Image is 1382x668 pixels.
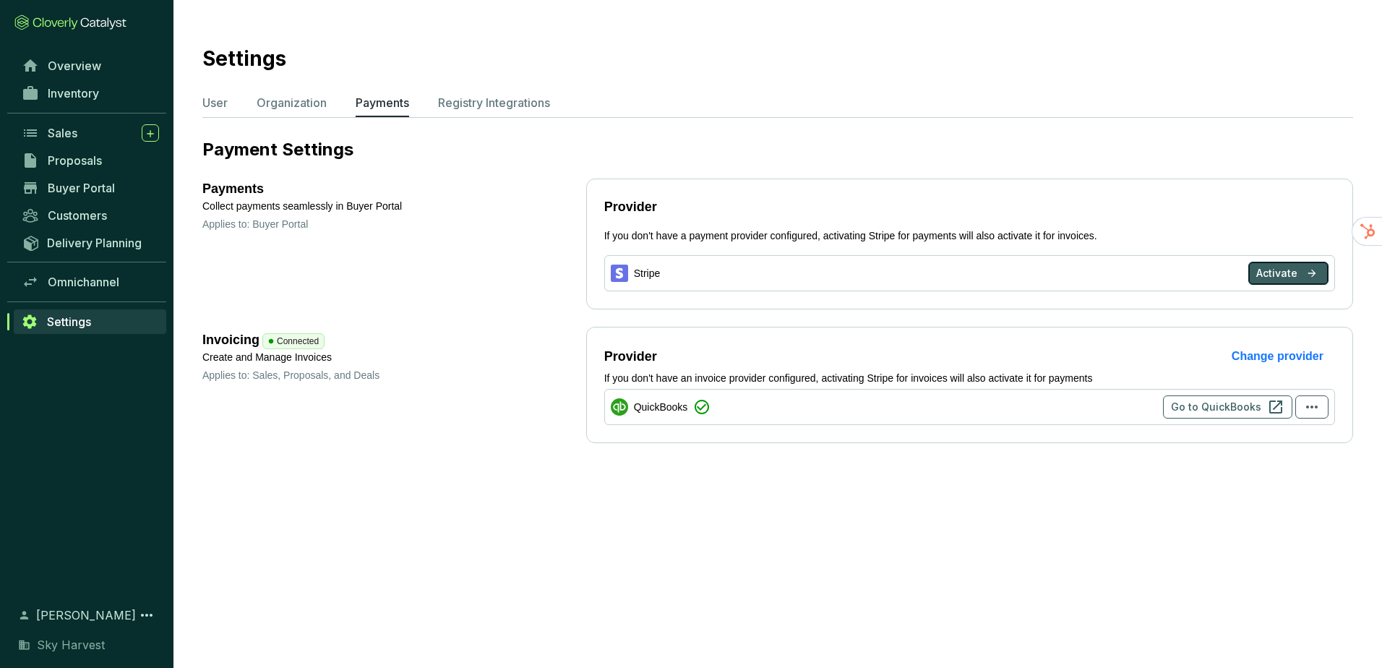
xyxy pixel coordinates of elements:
a: Buyer Portal [14,176,166,200]
p: If you don't have a payment provider configured, activating Stripe for payments will also activat... [604,228,1335,244]
p: Applies to: Buyer Portal [202,217,586,231]
button: Change provider [1220,345,1335,368]
span: Stripe [634,266,661,281]
button: Activate [1248,262,1329,285]
span: Omnichannel [48,275,119,289]
span: Buyer Portal [48,181,115,195]
a: Settings [14,309,166,334]
h3: Provider [604,346,657,367]
span: Delivery Planning [47,236,142,250]
button: Go to QuickBooks [1163,395,1292,419]
p: Payments [356,94,409,111]
a: Customers [14,203,166,228]
a: Inventory [14,81,166,106]
span: Change provider [1232,348,1323,365]
span: Activate [1256,266,1297,281]
span: Payments [202,179,264,199]
a: Overview [14,53,166,78]
h2: Settings [202,43,286,74]
span: QuickBooks [634,400,688,415]
span: Overview [48,59,101,73]
p: If you don't have an invoice provider configured, activating Stripe for invoices will also activa... [604,371,1335,386]
span: Sales [48,126,77,140]
a: Delivery Planning [14,231,166,254]
a: Sales [14,121,166,145]
p: Payment Settings [202,138,1353,161]
span: Invoicing [202,333,259,347]
p: User [202,94,228,111]
span: Inventory [48,86,99,100]
span: Customers [48,208,107,223]
p: Create and Manage Invoices [202,350,586,365]
p: Collect payments seamlessly in Buyer Portal [202,199,586,214]
h3: Provider [604,197,1335,217]
span: Proposals [48,153,102,168]
span: Go to QuickBooks [1171,400,1261,414]
span: Sky Harvest [37,636,105,654]
p: Applies to: Sales, Proposals, and Deals [202,368,586,382]
span: Connected [277,334,319,348]
a: Proposals [14,148,166,173]
span: Settings [47,314,91,329]
p: Organization [257,94,327,111]
a: Omnichannel [14,270,166,294]
span: [PERSON_NAME] [36,607,136,624]
p: Registry Integrations [438,94,550,111]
